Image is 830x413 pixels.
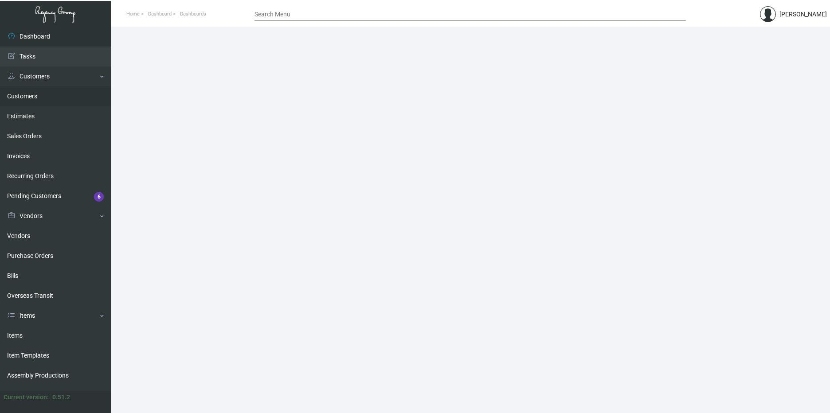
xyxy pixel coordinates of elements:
div: [PERSON_NAME] [779,10,827,19]
span: Dashboards [180,11,206,17]
img: admin@bootstrapmaster.com [760,6,776,22]
div: 0.51.2 [52,393,70,402]
span: Home [126,11,140,17]
div: Current version: [4,393,49,402]
span: Dashboard [148,11,172,17]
